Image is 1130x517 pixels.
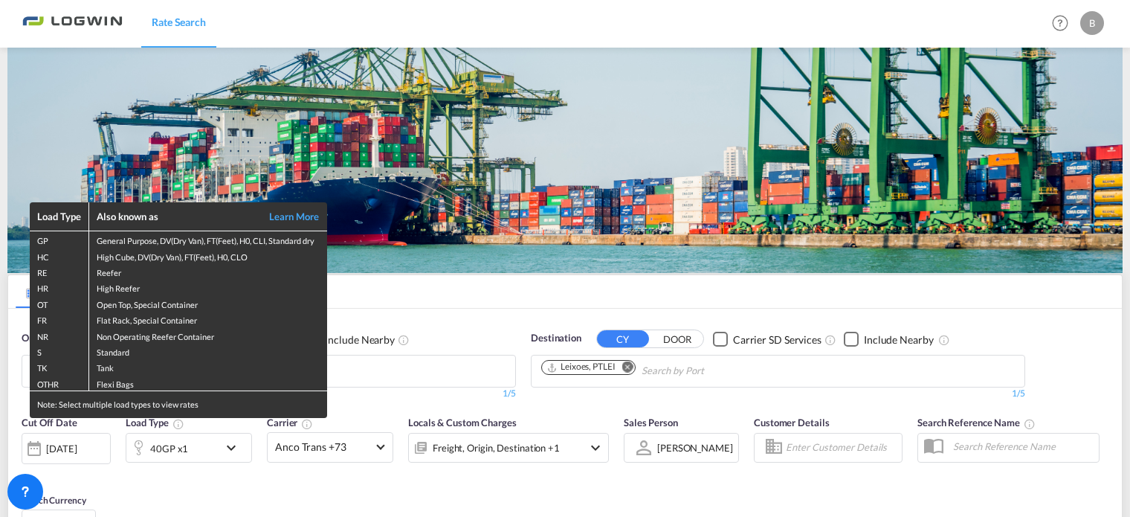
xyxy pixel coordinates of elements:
td: Flat Rack, Special Container [89,311,327,327]
td: OTHR [30,375,89,391]
td: OT [30,295,89,311]
td: Open Top, Special Container [89,295,327,311]
div: Note: Select multiple load types to view rates [30,391,327,417]
td: TK [30,359,89,374]
td: S [30,343,89,359]
a: Learn More [253,210,320,223]
td: Non Operating Reefer Container [89,327,327,343]
td: HC [30,248,89,263]
td: High Cube, DV(Dry Van), FT(Feet), H0, CLO [89,248,327,263]
td: High Reefer [89,279,327,295]
td: Reefer [89,263,327,279]
div: Also known as [97,210,253,223]
td: HR [30,279,89,295]
td: FR [30,311,89,327]
td: RE [30,263,89,279]
th: Load Type [30,202,89,231]
td: Standard [89,343,327,359]
td: Tank [89,359,327,374]
td: General Purpose, DV(Dry Van), FT(Feet), H0, CLI, Standard dry [89,231,327,248]
td: GP [30,231,89,248]
td: NR [30,327,89,343]
td: Flexi Bags [89,375,327,391]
